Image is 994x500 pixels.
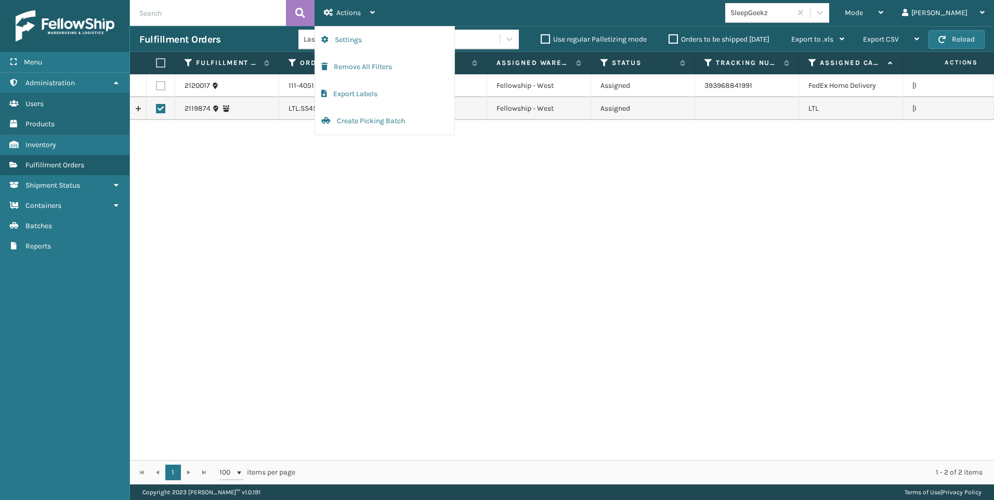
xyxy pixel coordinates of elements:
a: 2119874 [185,103,211,114]
span: 100 [219,467,235,478]
td: Fellowship - West [487,74,591,97]
button: Reload [928,30,985,49]
a: 393968841991 [704,81,752,90]
img: logo [16,10,114,42]
span: Menu [24,58,42,67]
a: Privacy Policy [942,489,982,496]
button: Remove All Filters [315,54,454,81]
label: Assigned Warehouse [496,58,571,68]
td: Assigned [591,74,695,97]
td: FedEx Home Delivery [799,74,903,97]
td: LTL.SS45326 [279,97,383,120]
p: Copyright 2023 [PERSON_NAME]™ v 1.0.191 [142,484,260,500]
label: Status [612,58,675,68]
span: Export to .xls [791,35,833,44]
span: Batches [25,221,52,230]
td: LTL [799,97,903,120]
label: Orders to be shipped [DATE] [669,35,769,44]
label: Tracking Number [716,58,779,68]
span: Export CSV [863,35,899,44]
a: 2120017 [185,81,210,91]
span: Products [25,120,55,128]
div: SleepGeekz [730,7,792,18]
span: items per page [219,465,295,480]
td: 111-4051227-1133069 [279,74,383,97]
a: 1 [165,465,181,480]
label: Assigned Carrier Service [820,58,883,68]
span: Containers [25,201,61,210]
div: 1 - 2 of 2 items [310,467,983,478]
span: Actions [336,8,361,17]
span: Administration [25,78,75,87]
div: | [905,484,982,500]
span: Reports [25,242,51,251]
span: Users [25,99,44,108]
label: Fulfillment Order Id [196,58,259,68]
h3: Fulfillment Orders [139,33,220,46]
span: Inventory [25,140,56,149]
button: Export Labels [315,81,454,108]
td: Assigned [591,97,695,120]
span: Mode [845,8,863,17]
span: Actions [912,54,984,71]
button: Create Picking Batch [315,108,454,135]
a: Terms of Use [905,489,940,496]
button: Settings [315,27,454,54]
td: Fellowship - West [487,97,591,120]
label: Use regular Palletizing mode [541,35,647,44]
label: Order Number [300,58,363,68]
span: Shipment Status [25,181,80,190]
div: Last 90 Days [304,34,384,45]
span: Fulfillment Orders [25,161,84,169]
